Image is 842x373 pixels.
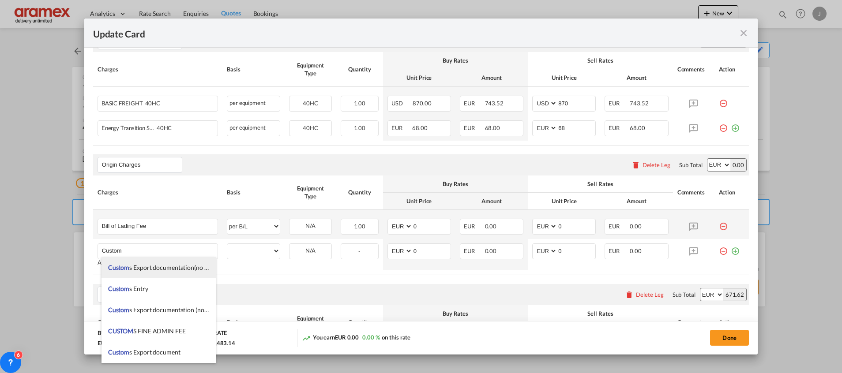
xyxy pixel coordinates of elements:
span: 0.00 [485,223,497,230]
div: BUY RATE [98,329,124,339]
span: EUR [464,223,484,230]
th: Amount [455,69,528,86]
div: Basis [227,65,280,73]
input: Leg Name [102,158,182,172]
select: per B/L [227,219,280,233]
span: Custom [108,264,129,271]
span: 68.00 [412,124,428,131]
span: EUR 0.00 [335,334,359,341]
div: N/A [289,244,331,257]
md-icon: icon-plus-circle-outline green-400-fg [731,120,740,129]
span: 68.00 [485,124,500,131]
span: Custom [108,285,129,292]
span: EUR [391,124,411,131]
md-icon: icon-delete [625,290,634,299]
div: Quantity [341,188,379,196]
span: Customs Export documentation(no costs,suggested sell) [108,264,258,271]
input: 0 [557,219,595,232]
input: 0 [557,244,595,257]
div: SELL RATE [199,329,227,339]
md-input-container: Bill of Lading Fee [98,219,218,232]
div: You earn on this rate [302,333,411,343]
md-icon: icon-minus-circle-outline red-400-fg [719,120,728,129]
md-icon: icon-minus-circle-outline red-400-fg [719,219,728,228]
div: per equipment [227,120,280,136]
div: BASIC FREIGHT [101,96,186,107]
md-input-container: Custom [98,244,218,257]
span: EUR [464,124,484,131]
span: 40HC [143,100,161,107]
md-icon: icon-minus-circle-outline red-400-fg [719,243,728,252]
div: Quantity [341,65,379,73]
div: Equipment Type [289,314,332,330]
div: Charges [98,318,218,326]
div: Buy Rates [387,180,523,188]
div: Charges [98,65,218,73]
md-dialog: Update CardPort of ... [84,19,758,354]
span: 40HC [154,125,172,131]
span: Custom [108,306,129,313]
span: 40HC [303,124,318,131]
md-icon: icon-delete [631,160,640,169]
th: Unit Price [528,69,600,86]
md-icon: icon-close fg-AAA8AD m-0 pointer [738,28,749,38]
div: Buy Rates [387,56,523,64]
md-icon: icon-plus-circle-outline green-400-fg [731,243,740,252]
md-icon: icon-trending-up [302,334,311,343]
div: N/A [289,219,331,233]
span: 0.00 [485,247,497,254]
div: Sell Rates [532,310,668,317]
th: Unit Price [383,69,455,86]
span: EUR [609,100,628,107]
span: 0.00 % [362,334,380,341]
span: 870.00 [413,100,431,107]
th: Unit Price [528,193,600,210]
div: Delete Leg [643,161,670,168]
span: Customs Entry [108,285,148,292]
div: Sub Total [679,161,702,169]
span: CUSTOMS FINE ADMIN FEE [108,327,186,335]
th: Amount [600,69,673,86]
th: Comments [673,52,714,86]
th: Amount [600,193,673,210]
input: 0 [413,244,451,257]
span: 743.52 [485,100,504,107]
span: EUR [609,124,628,131]
div: Charges [98,188,218,196]
th: Amount [455,193,528,210]
md-icon: icon-minus-circle-outline red-400-fg [719,96,728,104]
div: Energy Transition Surcharge [101,121,186,131]
span: EUR [609,247,628,254]
span: EUR [464,100,484,107]
th: Comments [673,305,714,339]
div: Basis [227,188,280,196]
th: Action [714,52,749,86]
input: Charge Name [102,219,218,232]
input: 68 [557,121,595,134]
span: EUR [464,247,484,254]
span: CUSTOM [108,327,133,335]
th: Comments [673,175,714,210]
button: Delete Leg [625,291,664,298]
button: Done [710,330,749,346]
div: Delete Leg [636,291,664,298]
div: Equipment Type [289,184,332,200]
div: Sell Rates [532,180,668,188]
span: USD [391,100,412,107]
span: 0.00 [630,223,642,230]
div: 671.62 [723,288,746,301]
div: Update Card [93,27,738,38]
input: 870 [557,96,595,109]
th: Unit Price [383,193,455,210]
div: Sell Rates [532,56,668,64]
div: EUR 1,483.14 [98,339,135,347]
div: Basis [227,318,280,326]
th: Action [714,175,749,210]
span: Custom [108,348,129,356]
button: Delete Leg [631,161,670,168]
input: 0 [413,219,451,232]
span: EUR [609,223,628,230]
div: per equipment [227,96,280,112]
div: EUR 1,483.14 [199,339,235,347]
span: Customs Export documentation (no costs, suggested sell) -temporary export [108,306,312,313]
